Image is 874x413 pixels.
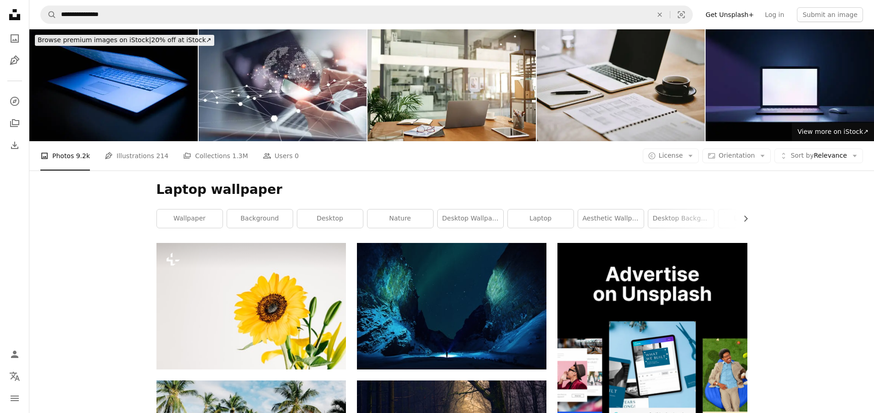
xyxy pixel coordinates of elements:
span: Orientation [718,152,755,159]
a: background [227,209,293,228]
button: Menu [6,389,24,407]
a: Photos [6,29,24,48]
span: 1.3M [232,151,248,161]
span: View more on iStock ↗ [797,128,868,135]
img: northern lights [357,243,546,369]
a: Explore [6,92,24,110]
span: Sort by [790,152,813,159]
span: Relevance [790,151,847,160]
a: nature [367,209,433,228]
a: landscape [718,209,784,228]
img: a yellow sunflower in a clear vase [156,243,346,369]
a: View more on iStock↗ [792,123,874,141]
a: Collections 1.3M [183,141,248,171]
a: aesthetic wallpaper [578,209,644,228]
button: Sort byRelevance [774,149,863,163]
a: Illustrations [6,51,24,70]
button: scroll list to the right [737,209,747,228]
a: Log in [759,7,790,22]
a: Browse premium images on iStock|20% off at iStock↗ [29,29,220,51]
span: Browse premium images on iStock | [38,36,151,44]
button: Clear [650,6,670,23]
a: laptop [508,209,573,228]
span: 214 [156,151,169,161]
span: License [659,152,683,159]
a: Get Unsplash+ [700,7,759,22]
a: desktop wallpaper [438,209,503,228]
span: 20% off at iStock ↗ [38,36,212,44]
a: a yellow sunflower in a clear vase [156,302,346,310]
img: 3D rendering illustration. Laptop computer with blank screen and color keyboard place table in th... [706,29,874,141]
a: Illustrations 214 [105,141,168,171]
a: Users 0 [263,141,299,171]
span: 0 [295,151,299,161]
button: Search Unsplash [41,6,56,23]
a: wallpaper [157,209,223,228]
a: desktop [297,209,363,228]
img: Shot of a notebook and laptop in an office [537,29,705,141]
a: Log in / Sign up [6,345,24,363]
button: Language [6,367,24,385]
button: Submit an image [797,7,863,22]
button: License [643,149,699,163]
button: Visual search [670,6,692,23]
a: Download History [6,136,24,154]
a: desktop background [648,209,714,228]
img: An organised workspace leads to more productivity [367,29,536,141]
img: Technology Series [29,29,198,141]
form: Find visuals sitewide [40,6,693,24]
h1: Laptop wallpaper [156,182,747,198]
a: northern lights [357,302,546,310]
button: Orientation [702,149,771,163]
img: Digital technology, internet network connection, big data, digital marketing IoT internet of thin... [199,29,367,141]
a: Collections [6,114,24,132]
